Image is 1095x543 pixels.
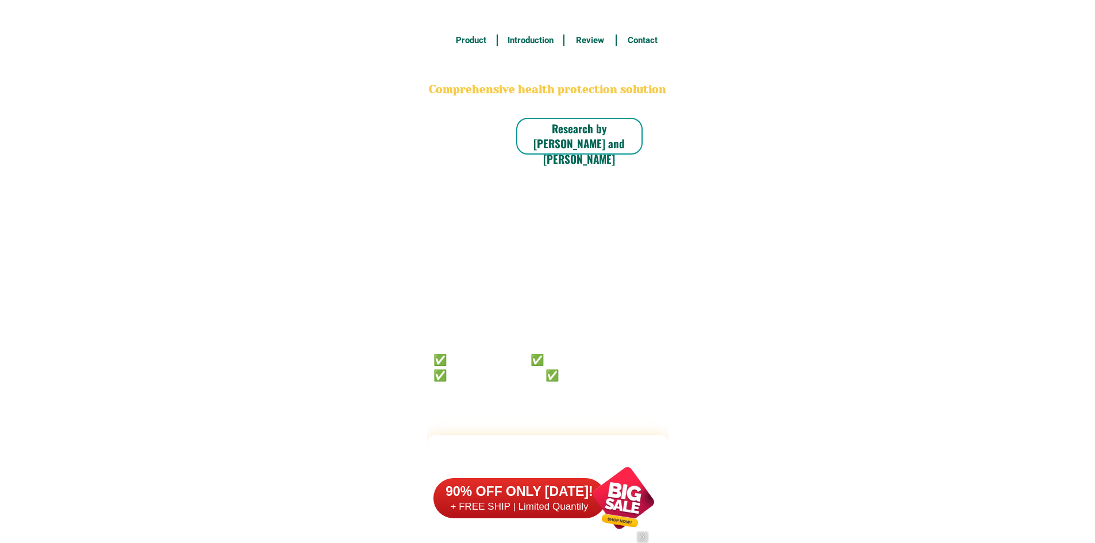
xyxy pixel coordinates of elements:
h3: FREE SHIPPING NATIONWIDE [427,6,668,24]
h2: BONA VITA COFFEE [427,55,668,82]
h6: Review [571,34,610,47]
h6: Contact [623,34,662,47]
h6: 90% OFF ONLY [DATE]! [433,483,606,500]
h6: ✅ 𝙰𝚗𝚝𝚒 𝙲𝚊𝚗𝚌𝚎𝚛 ✅ 𝙰𝚗𝚝𝚒 𝚂𝚝𝚛𝚘𝚔𝚎 ✅ 𝙰𝚗𝚝𝚒 𝙳𝚒𝚊𝚋𝚎𝚝𝚒𝚌 ✅ 𝙳𝚒𝚊𝚋𝚎𝚝𝚎𝚜 [433,351,630,382]
h6: Research by [PERSON_NAME] and [PERSON_NAME] [516,121,643,167]
h2: Comprehensive health protection solution [427,82,668,98]
h6: Product [451,34,490,47]
h2: FAKE VS ORIGINAL [427,444,668,475]
h6: + FREE SHIP | Limited Quantily [433,500,606,513]
h6: Introduction [504,34,557,47]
